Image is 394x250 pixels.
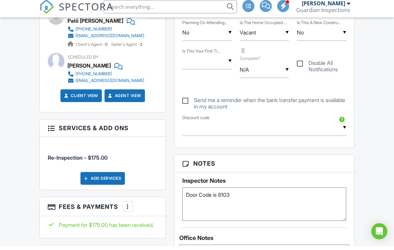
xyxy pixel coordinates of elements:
[174,159,354,176] h3: Notes
[111,46,143,51] span: Seller's Agent -
[75,37,144,43] div: [EMAIL_ADDRESS][DOMAIN_NAME]
[104,4,237,17] input: Search everything...
[182,119,209,125] label: Discount code
[297,24,341,30] label: Is This A New Construction Home?
[67,75,144,81] a: [PHONE_NUMBER]
[39,3,54,18] img: The Best Home Inspection Software - Spectora
[48,225,158,233] div: Payment for $175.00 has been received.
[67,36,144,43] a: [EMAIL_ADDRESS][DOMAIN_NAME]
[67,65,111,75] div: [PERSON_NAME]
[182,181,346,188] h5: Inspector Notes
[48,158,108,165] span: Re-Inspection - $175.00
[105,46,108,51] strong: 0
[67,59,98,64] span: Scheduled By
[240,24,287,30] label: Is The Home Occupied Or Vacant?
[179,239,349,245] div: Office Notes
[76,46,109,51] span: Client's Agent -
[40,123,166,141] h3: Services & Add ons
[80,176,125,189] div: Add Services
[63,96,98,103] a: Client View
[67,81,144,88] a: [EMAIL_ADDRESS][DOMAIN_NAME]
[59,3,114,17] span: SPECTORA
[140,46,143,51] strong: 2
[48,146,158,171] li: Service: Re-Inspection
[182,24,227,30] label: Planning On Attending The Inspection?
[67,30,144,36] a: [PHONE_NUMBER]
[75,82,144,87] div: [EMAIL_ADDRESS][DOMAIN_NAME]
[182,52,220,58] label: Is This Your First Time Scheduling With Us?
[371,227,387,243] div: Open Intercom Messenger
[297,64,346,72] label: Disable All Notifications
[40,201,166,220] h3: Fees & Payments
[302,4,345,11] div: [PERSON_NAME]
[75,30,112,36] div: [PHONE_NUMBER]
[182,101,346,109] label: Send me a reminder when the bank transfer payment is available in my account
[39,9,114,23] a: SPECTORA
[240,52,289,65] label: Complete?
[296,11,350,17] div: Guardian Inspections
[107,96,141,103] a: Agent View
[75,75,112,81] div: [PHONE_NUMBER]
